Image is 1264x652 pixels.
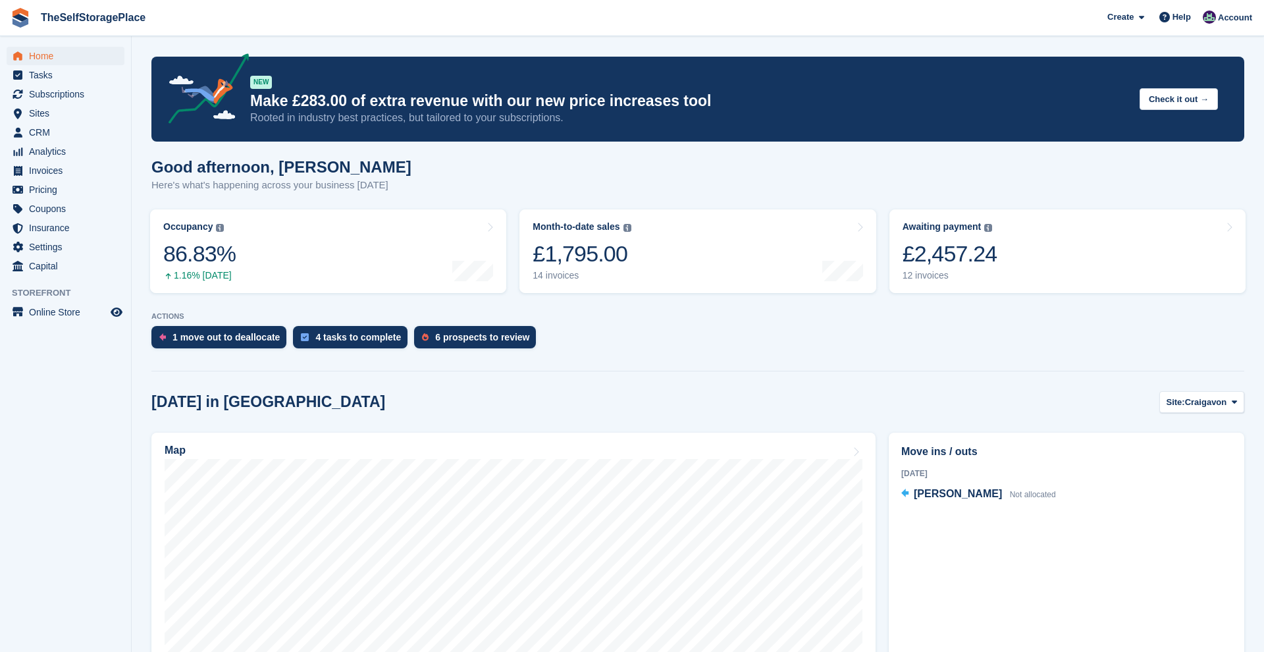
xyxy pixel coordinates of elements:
[151,312,1244,321] p: ACTIONS
[29,161,108,180] span: Invoices
[109,304,124,320] a: Preview store
[889,209,1246,293] a: Awaiting payment £2,457.24 12 invoices
[315,332,401,342] div: 4 tasks to complete
[250,111,1129,125] p: Rooted in industry best practices, but tailored to your subscriptions.
[414,326,542,355] a: 6 prospects to review
[903,221,982,232] div: Awaiting payment
[984,224,992,232] img: icon-info-grey-7440780725fd019a000dd9b08b2336e03edf1995a4989e88bcd33f0948082b44.svg
[901,486,1056,503] a: [PERSON_NAME] Not allocated
[1107,11,1134,24] span: Create
[7,303,124,321] a: menu
[623,224,631,232] img: icon-info-grey-7440780725fd019a000dd9b08b2336e03edf1995a4989e88bcd33f0948082b44.svg
[29,238,108,256] span: Settings
[151,393,385,411] h2: [DATE] in [GEOGRAPHIC_DATA]
[172,332,280,342] div: 1 move out to deallocate
[1203,11,1216,24] img: Sam
[7,219,124,237] a: menu
[519,209,876,293] a: Month-to-date sales £1,795.00 14 invoices
[29,303,108,321] span: Online Store
[1140,88,1218,110] button: Check it out →
[159,333,166,341] img: move_outs_to_deallocate_icon-f764333ba52eb49d3ac5e1228854f67142a1ed5810a6f6cc68b1a99e826820c5.svg
[1218,11,1252,24] span: Account
[7,47,124,65] a: menu
[1172,11,1191,24] span: Help
[29,85,108,103] span: Subscriptions
[29,47,108,65] span: Home
[151,326,293,355] a: 1 move out to deallocate
[435,332,529,342] div: 6 prospects to review
[7,66,124,84] a: menu
[7,142,124,161] a: menu
[29,219,108,237] span: Insurance
[7,180,124,199] a: menu
[533,240,631,267] div: £1,795.00
[150,209,506,293] a: Occupancy 86.83% 1.16% [DATE]
[151,158,411,176] h1: Good afternoon, [PERSON_NAME]
[422,333,429,341] img: prospect-51fa495bee0391a8d652442698ab0144808aea92771e9ea1ae160a38d050c398.svg
[533,221,619,232] div: Month-to-date sales
[29,200,108,218] span: Coupons
[7,85,124,103] a: menu
[7,123,124,142] a: menu
[163,240,236,267] div: 86.83%
[293,326,414,355] a: 4 tasks to complete
[903,240,997,267] div: £2,457.24
[250,76,272,89] div: NEW
[216,224,224,232] img: icon-info-grey-7440780725fd019a000dd9b08b2336e03edf1995a4989e88bcd33f0948082b44.svg
[151,178,411,193] p: Here's what's happening across your business [DATE]
[901,468,1232,479] div: [DATE]
[29,257,108,275] span: Capital
[7,200,124,218] a: menu
[533,270,631,281] div: 14 invoices
[1010,490,1056,499] span: Not allocated
[29,180,108,199] span: Pricing
[29,104,108,122] span: Sites
[7,238,124,256] a: menu
[7,257,124,275] a: menu
[301,333,309,341] img: task-75834270c22a3079a89374b754ae025e5fb1db73e45f91037f5363f120a921f8.svg
[1167,396,1185,409] span: Site:
[163,221,213,232] div: Occupancy
[11,8,30,28] img: stora-icon-8386f47178a22dfd0bd8f6a31ec36ba5ce8667c1dd55bd0f319d3a0aa187defe.svg
[914,488,1002,499] span: [PERSON_NAME]
[1159,391,1245,413] button: Site: Craigavon
[1185,396,1227,409] span: Craigavon
[7,104,124,122] a: menu
[36,7,151,28] a: TheSelfStoragePlace
[12,286,131,300] span: Storefront
[29,66,108,84] span: Tasks
[901,444,1232,460] h2: Move ins / outs
[29,123,108,142] span: CRM
[157,53,250,128] img: price-adjustments-announcement-icon-8257ccfd72463d97f412b2fc003d46551f7dbcb40ab6d574587a9cd5c0d94...
[250,92,1129,111] p: Make £283.00 of extra revenue with our new price increases tool
[165,445,186,456] h2: Map
[163,270,236,281] div: 1.16% [DATE]
[903,270,997,281] div: 12 invoices
[7,161,124,180] a: menu
[29,142,108,161] span: Analytics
